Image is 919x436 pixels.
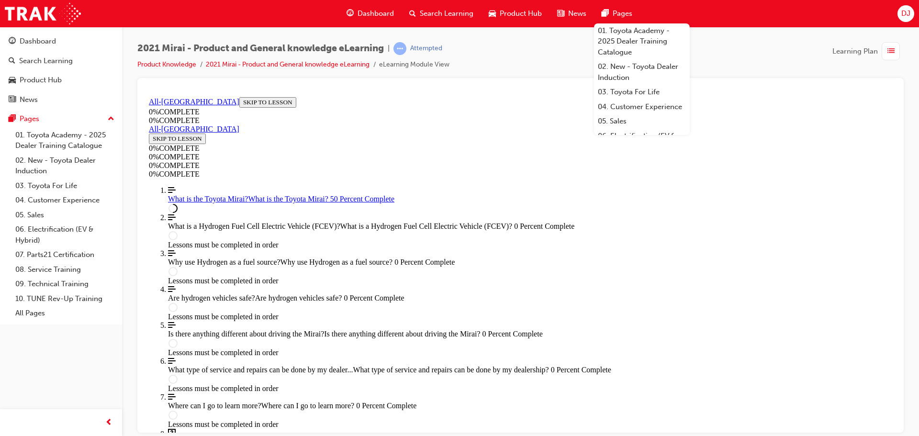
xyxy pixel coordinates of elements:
span: Where can I go to learn more? 0 Percent Complete [116,308,272,316]
section: Course Overview [4,4,747,372]
nav: Course Outline [4,93,747,372]
button: DJ [897,5,914,22]
a: All-[GEOGRAPHIC_DATA] [4,4,94,12]
span: News [568,8,586,19]
span: DJ [901,8,910,19]
div: Search Learning [19,56,73,67]
button: Pages [4,110,118,128]
div: 0 % COMPLETE [4,59,131,68]
a: Dashboard [4,33,118,50]
div: Attempted [410,44,442,53]
span: The Mirai Quiz lesson is currently unavailable: Lessons must be completed in order [23,335,747,354]
span: The Are hydrogen vehicles safe? lesson is currently unavailable: Lessons must be completed in order [23,192,747,209]
a: 2021 Mirai - Product and General knowledge eLearning [206,60,370,68]
span: Lessons must be completed in order [23,183,134,191]
a: All-[GEOGRAPHIC_DATA] [4,32,94,40]
section: Course Information [4,32,131,68]
a: What is the Toyota Mirai? 50 Percent Complete [23,93,747,110]
span: What is the Toyota Mirai? [23,101,103,110]
span: Are hydrogen vehicles safe? 0 Percent Complete [110,201,259,209]
span: What is a Hydrogen Fuel Cell Electric Vehicle (FCEV)? [23,129,195,137]
button: SKIP TO LESSON [4,40,61,51]
div: Product Hub [20,75,62,86]
span: The Why use Hydrogen as a fuel source? lesson is currently unavailable: Lessons must be completed... [23,156,747,173]
a: 08. Service Training [11,262,118,277]
span: news-icon [557,8,564,20]
span: search-icon [9,57,15,66]
span: Why use Hydrogen as a fuel source? 0 Percent Complete [135,165,310,173]
span: The Where can I go to learn more? lesson is currently unavailable: Lessons must be completed in o... [23,300,747,317]
span: Why use Hydrogen as a fuel source? [23,165,135,173]
a: Product Knowledge [137,60,196,68]
span: guage-icon [9,37,16,46]
div: Dashboard [20,36,56,47]
span: Dashboard [358,8,394,19]
span: The What type of service and repairs can be done by my dealership? lesson is currently unavailabl... [23,264,747,281]
button: DashboardSearch LearningProduct HubNews [4,31,118,110]
span: car-icon [9,76,16,85]
a: 05. Sales [594,114,690,129]
span: The Is there anything different about driving the Mirai? lesson is currently unavailable: Lessons... [23,228,747,245]
a: news-iconNews [549,4,594,23]
span: Are hydrogen vehicles safe? [23,201,110,209]
a: 04. Customer Experience [594,100,690,114]
span: pages-icon [9,115,16,123]
span: What is a Hydrogen Fuel Cell Electric Vehicle (FCEV)? 0 Percent Complete [195,129,430,137]
li: eLearning Module View [379,59,449,70]
span: Is there anything different about driving the Mirai? 0 Percent Complete [179,236,397,245]
span: What is the Toyota Mirai? 50 Percent Complete [103,101,249,110]
span: up-icon [108,113,114,125]
button: SKIP TO LESSON [94,4,151,14]
span: Product Hub [500,8,542,19]
a: guage-iconDashboard [339,4,402,23]
button: Learning Plan [832,42,904,60]
a: pages-iconPages [594,4,640,23]
span: Where can I go to learn more? [23,308,116,316]
a: 02. New - Toyota Dealer Induction [11,153,118,179]
span: 2021 Mirai - Product and General knowledge eLearning [137,43,384,54]
span: list-icon [887,45,895,57]
span: learningRecordVerb_ATTEMPT-icon [393,42,406,55]
div: 0 % COMPLETE [4,68,747,77]
span: search-icon [409,8,416,20]
a: 04. Customer Experience [11,193,118,208]
span: The What is a Hydrogen Fuel Cell Electric Vehicle (FCEV)? lesson is currently unavailable: Lesson... [23,120,747,137]
a: search-iconSearch Learning [402,4,481,23]
span: Search Learning [420,8,473,19]
span: car-icon [489,8,496,20]
a: 01. Toyota Academy - 2025 Dealer Training Catalogue [594,23,690,60]
span: What type of service and repairs can be done by my dealer... [23,272,208,280]
span: Pages [613,8,632,19]
span: What type of service and repairs can be done by my dealership? 0 Percent Complete [208,272,466,280]
span: Lessons must be completed in order [23,255,134,263]
div: 0 % COMPLETE [4,51,131,59]
span: prev-icon [105,417,112,429]
span: Lessons must be completed in order [23,219,134,227]
div: 0 % COMPLETE [4,23,747,32]
a: Search Learning [4,52,118,70]
span: | [388,43,390,54]
a: All Pages [11,306,118,321]
div: News [20,94,38,105]
a: 10. TUNE Rev-Up Training [11,291,118,306]
a: 06. Electrification (EV & Hybrid) [11,222,118,247]
a: 07. Parts21 Certification [11,247,118,262]
div: 0 % COMPLETE [4,77,747,85]
a: 05. Sales [11,208,118,223]
img: Trak [5,3,81,24]
a: 09. Technical Training [11,277,118,291]
span: Is there anything different about driving the Mirai? [23,236,179,245]
a: 01. Toyota Academy - 2025 Dealer Training Catalogue [11,128,118,153]
a: car-iconProduct Hub [481,4,549,23]
section: Course Information [4,4,747,32]
span: Lessons must be completed in order [23,147,134,156]
span: Lessons must be completed in order [23,291,134,299]
a: 03. Toyota For Life [594,85,690,100]
a: 02. New - Toyota Dealer Induction [594,59,690,85]
div: 0 % COMPLETE [4,14,747,23]
span: news-icon [9,96,16,104]
a: 06. Electrification (EV & Hybrid) [594,129,690,154]
a: News [4,91,118,109]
